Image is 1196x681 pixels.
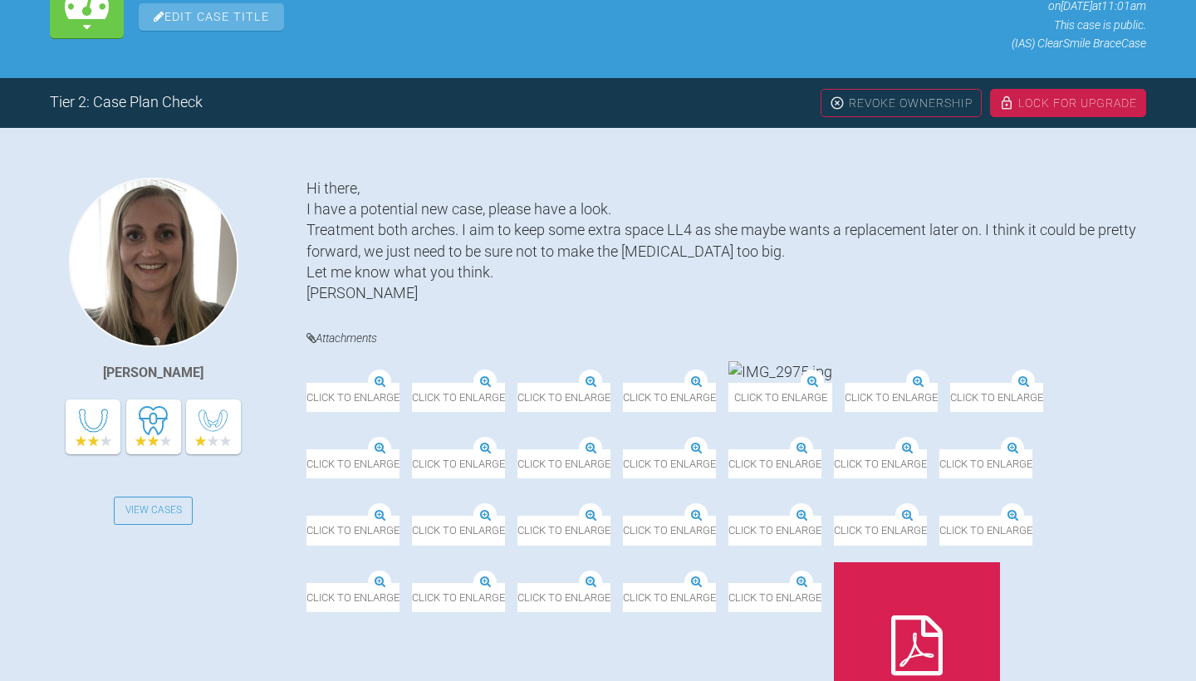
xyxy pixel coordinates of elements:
img: IMG_8206.JPG [1012,361,1123,382]
img: IMG_8208.JPG [430,429,542,449]
img: IMG_8218.JPG [306,495,418,516]
span: Click to enlarge [554,449,665,478]
a: View Cases [114,497,194,525]
span: Click to enlarge [306,583,418,612]
span: Click to enlarge [430,449,542,478]
img: IMG_8222.JPG [925,495,1037,516]
img: IMG_2975.jpg [772,361,875,382]
span: Click to enlarge [801,449,913,478]
img: IMG_8207.JPG [554,429,665,449]
span: Click to enlarge [554,583,843,612]
img: IMG_2973.jpg [539,361,643,382]
img: IMG_2972.jpg [306,361,410,382]
img: IMG_2971.jpg [423,361,527,382]
p: This case is public. [952,16,1146,34]
span: Click to enlarge [306,649,597,679]
div: Tier 2: Case Plan Check [50,91,203,115]
img: 2025-09-18 - Spacewize capture lower.png [554,562,843,583]
img: IMG_2974.jpg [655,361,759,382]
span: Click to enlarge [801,516,913,545]
div: Revoke Ownership [821,89,982,117]
span: Click to enlarge [888,383,999,412]
span: Click to enlarge [306,449,418,478]
div: Hi there, I have a potential new case, please have a look. Treatment both arches. I aim to keep s... [306,178,1146,303]
div: Lock For Upgrade [990,89,1146,117]
img: IMG_8214.JPG [554,495,665,516]
img: Marie Thogersen [69,178,238,347]
img: IMG_8221.JPG [430,562,542,583]
div: [PERSON_NAME] [103,362,203,384]
img: IMG_8223.JPG [306,562,418,583]
img: 20250902_142113_Anonym_intraoral_filtered.png [610,629,948,649]
span: Click to enlarge [306,383,410,412]
img: IMG_8217.JPG [430,495,542,516]
img: IMG_8216.JPG [678,429,789,449]
p: (IAS) ClearSmile Brace Case [952,34,1146,52]
img: IMG_8210.JPG [801,429,913,449]
span: Click to enlarge [772,383,875,412]
span: Click to enlarge [610,649,948,679]
span: Click to enlarge [925,516,1037,545]
span: Click to enlarge [423,383,527,412]
span: Edit Case Title [139,3,284,31]
img: lock.6dc949b6.svg [999,96,1014,110]
span: Click to enlarge [925,449,1037,478]
span: Click to enlarge [554,516,665,545]
img: IMG_8215.JPG [888,361,999,382]
img: close.456c75e0.svg [830,96,845,110]
span: Click to enlarge [678,449,789,478]
span: Click to enlarge [306,516,418,545]
img: IMG_8220.JPG [801,495,913,516]
img: IMG_8211.JPG [925,429,1037,449]
span: Click to enlarge [655,383,759,412]
span: Click to enlarge [1012,383,1123,412]
img: 2025-09-18 - Spacewize capture upper.png [306,629,597,649]
img: IMG_8209.JPG [306,429,418,449]
span: Click to enlarge [430,516,542,545]
h4: Attachments [306,328,1146,349]
span: Click to enlarge [539,383,643,412]
span: Click to enlarge [678,516,789,545]
span: Click to enlarge [430,583,542,612]
img: IMG_8219.JPG [678,495,789,516]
